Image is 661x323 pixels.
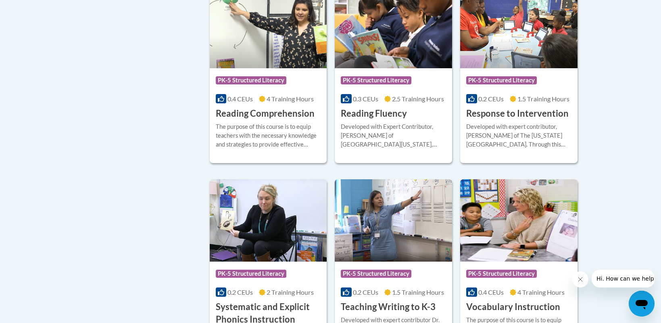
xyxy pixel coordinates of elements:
div: The purpose of this course is to equip teachers with the necessary knowledge and strategies to pr... [216,122,321,149]
span: 4 Training Hours [267,95,314,103]
iframe: Button to launch messaging window [629,291,655,317]
img: Course Logo [460,179,578,262]
span: 2.5 Training Hours [392,95,444,103]
span: PK-5 Structured Literacy [466,270,537,278]
iframe: Message from company [592,270,655,287]
span: 0.2 CEUs [227,288,253,296]
img: Course Logo [210,179,327,262]
span: 0.2 CEUs [353,288,378,296]
span: PK-5 Structured Literacy [341,270,411,278]
span: PK-5 Structured Literacy [341,76,411,84]
span: 0.3 CEUs [353,95,378,103]
h3: Response to Intervention [466,107,569,120]
span: 1.5 Training Hours [517,95,569,103]
h3: Teaching Writing to K-3 [341,301,436,313]
iframe: Close message [572,271,588,287]
div: Developed with Expert Contributor, [PERSON_NAME] of [GEOGRAPHIC_DATA][US_STATE], [GEOGRAPHIC_DATA... [341,122,446,149]
h3: Reading Fluency [341,107,407,120]
span: PK-5 Structured Literacy [216,270,286,278]
span: 0.4 CEUs [227,95,253,103]
span: PK-5 Structured Literacy [216,76,286,84]
span: 0.2 CEUs [478,95,504,103]
h3: Reading Comprehension [216,107,315,120]
span: 0.4 CEUs [478,288,504,296]
div: Developed with expert contributor, [PERSON_NAME] of The [US_STATE][GEOGRAPHIC_DATA]. Through this... [466,122,571,149]
span: PK-5 Structured Literacy [466,76,537,84]
span: 1.5 Training Hours [392,288,444,296]
span: 4 Training Hours [517,288,565,296]
h3: Vocabulary Instruction [466,301,560,313]
span: Hi. How can we help? [5,6,65,12]
span: 2 Training Hours [267,288,314,296]
img: Course Logo [335,179,452,262]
